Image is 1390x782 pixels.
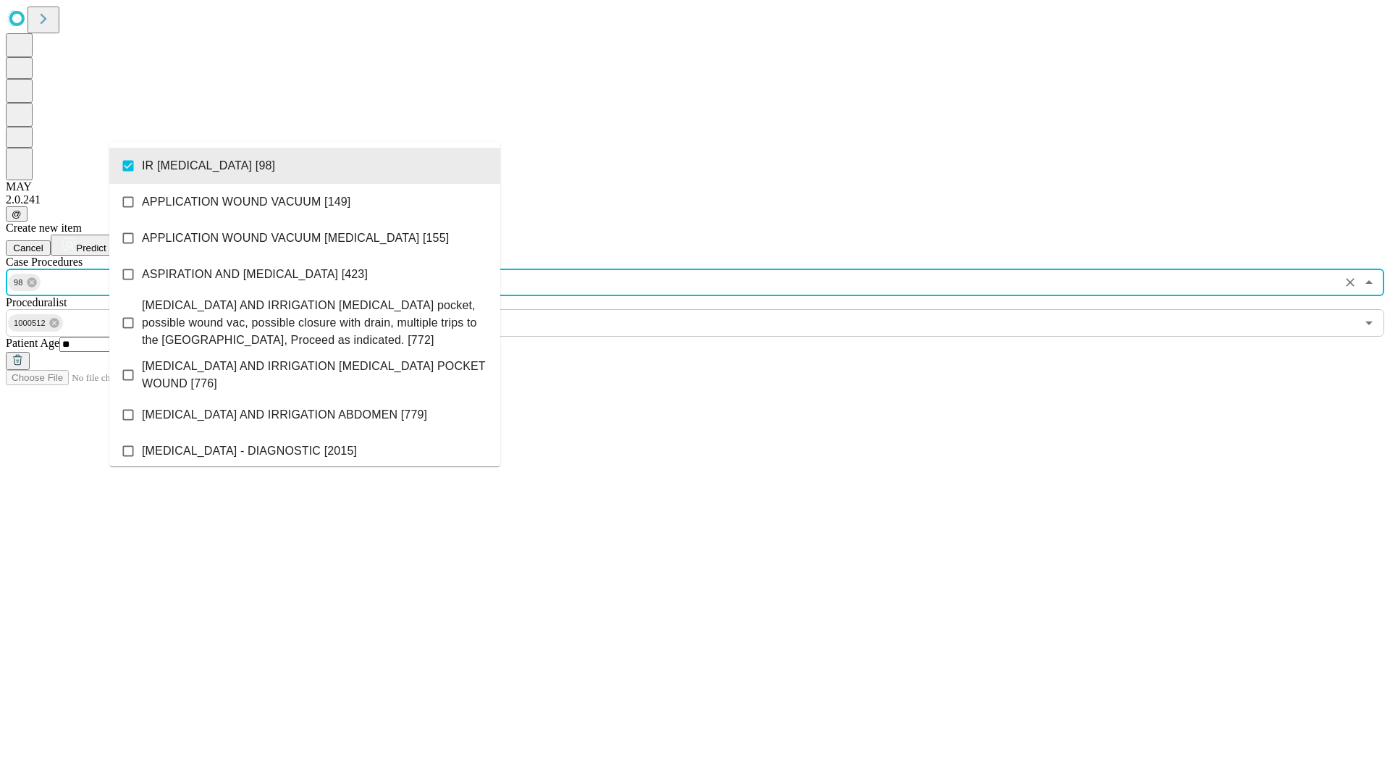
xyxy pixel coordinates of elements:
[12,209,22,219] span: @
[6,296,67,308] span: Proceduralist
[142,358,489,392] span: [MEDICAL_DATA] AND IRRIGATION [MEDICAL_DATA] POCKET WOUND [776]
[6,256,83,268] span: Scheduled Procedure
[6,222,82,234] span: Create new item
[8,314,63,332] div: 1000512
[6,337,59,349] span: Patient Age
[51,235,117,256] button: Predict
[8,274,41,291] div: 98
[142,442,357,460] span: [MEDICAL_DATA] - DIAGNOSTIC [2015]
[142,297,489,349] span: [MEDICAL_DATA] AND IRRIGATION [MEDICAL_DATA] pocket, possible wound vac, possible closure with dr...
[142,266,368,283] span: ASPIRATION AND [MEDICAL_DATA] [423]
[6,180,1384,193] div: MAY
[8,274,29,291] span: 98
[6,193,1384,206] div: 2.0.241
[6,206,28,222] button: @
[76,243,106,253] span: Predict
[8,315,51,332] span: 1000512
[1359,313,1379,333] button: Open
[142,193,350,211] span: APPLICATION WOUND VACUUM [149]
[142,406,427,424] span: [MEDICAL_DATA] AND IRRIGATION ABDOMEN [779]
[6,240,51,256] button: Cancel
[13,243,43,253] span: Cancel
[142,157,275,175] span: IR [MEDICAL_DATA] [98]
[1340,272,1360,293] button: Clear
[1359,272,1379,293] button: Close
[142,230,449,247] span: APPLICATION WOUND VACUUM [MEDICAL_DATA] [155]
